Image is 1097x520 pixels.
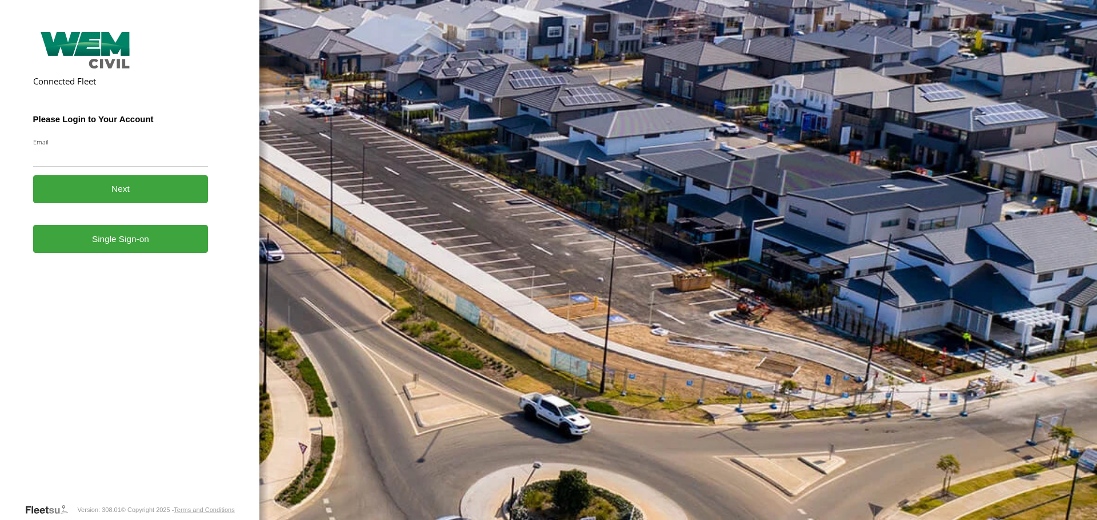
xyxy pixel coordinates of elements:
label: Email [33,138,209,146]
img: WEM [33,32,138,68]
a: Single Sign-on [33,225,209,253]
a: Terms and Conditions [174,506,234,513]
a: Visit our Website [25,504,77,515]
h2: Connected Fleet [33,75,209,87]
div: © Copyright 2025 - [121,506,235,513]
button: Next [33,175,209,203]
div: Version: 308.01 [77,506,121,513]
h3: Please Login to Your Account [33,114,209,124]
